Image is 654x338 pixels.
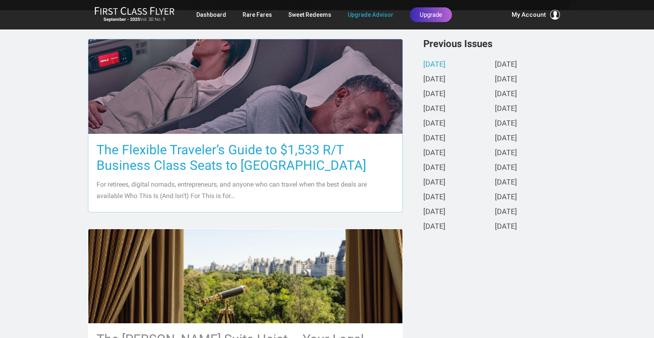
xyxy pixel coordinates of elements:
a: [DATE] [423,208,445,216]
a: [DATE] [495,134,517,143]
a: Upgrade Advisor [348,7,393,22]
a: [DATE] [495,208,517,216]
a: [DATE] [423,149,445,158]
a: Rare Fares [243,7,272,22]
span: My Account [512,10,546,20]
a: [DATE] [495,61,517,69]
a: [DATE] [423,75,445,84]
a: [DATE] [495,193,517,202]
a: [DATE] [423,223,445,231]
a: [DATE] [495,75,517,84]
button: My Account [512,10,560,20]
a: [DATE] [495,105,517,113]
a: [DATE] [423,164,445,172]
small: Vol. 30 No. 9 [94,17,175,23]
a: First Class FlyerSeptember - 2025Vol. 30 No. 9 [94,7,175,23]
a: [DATE] [423,193,445,202]
a: [DATE] [495,223,517,231]
a: Dashboard [196,7,226,22]
p: For retirees, digital nomads, entrepreneurs, and anyone who can travel when the best deals are av... [97,179,394,202]
a: [DATE] [423,90,445,99]
h3: The Flexible Traveler’s Guide to $1,533 R/T Business Class Seats to [GEOGRAPHIC_DATA] [97,142,394,173]
a: [DATE] [495,90,517,99]
a: Upgrade [410,7,452,22]
a: The Flexible Traveler’s Guide to $1,533 R/T Business Class Seats to [GEOGRAPHIC_DATA] For retiree... [88,39,403,212]
h3: Previous Issues [423,39,566,49]
a: [DATE] [495,178,517,187]
a: [DATE] [423,119,445,128]
a: [DATE] [423,134,445,143]
img: First Class Flyer [94,7,175,15]
a: [DATE] [423,105,445,113]
strong: September - 2025 [103,17,140,22]
a: [DATE] [423,178,445,187]
a: [DATE] [495,164,517,172]
a: [DATE] [495,149,517,158]
a: [DATE] [423,61,445,69]
a: [DATE] [495,119,517,128]
a: Sweet Redeems [288,7,331,22]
